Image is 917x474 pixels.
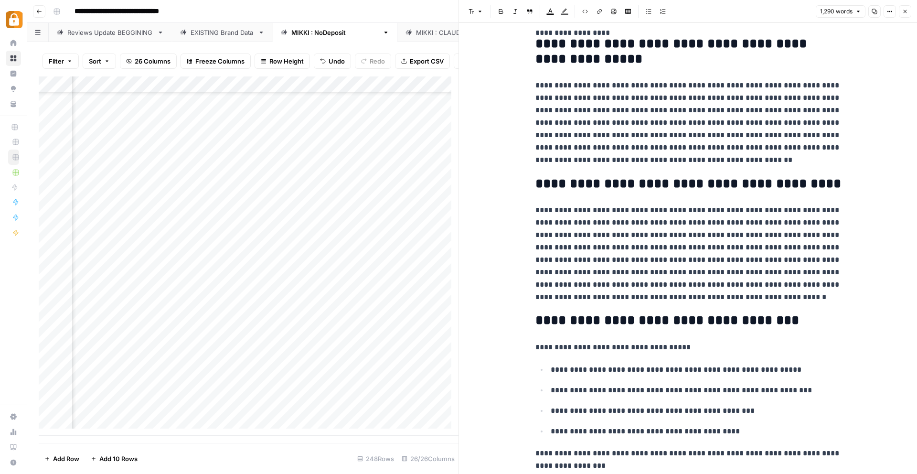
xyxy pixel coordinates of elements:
span: 1,290 words [820,7,853,16]
button: 1,290 words [816,5,865,18]
button: Workspace: Adzz [6,8,21,32]
a: Opportunities [6,81,21,97]
span: Filter [49,56,64,66]
div: EXISTING Brand Data [191,28,254,37]
span: Add 10 Rows [99,454,138,463]
div: [PERSON_NAME] : [PERSON_NAME] [416,28,523,37]
span: Redo [370,56,385,66]
a: Usage [6,424,21,440]
img: Adzz Logo [6,11,23,28]
span: 26 Columns [135,56,171,66]
a: [PERSON_NAME] : [PERSON_NAME] [397,23,542,42]
span: Freeze Columns [195,56,245,66]
button: Freeze Columns [181,54,251,69]
button: Undo [314,54,351,69]
button: Add Row [39,451,85,466]
button: Filter [43,54,79,69]
button: Add 10 Rows [85,451,143,466]
a: Your Data [6,97,21,112]
button: Row Height [255,54,310,69]
a: Home [6,35,21,51]
span: Add Row [53,454,79,463]
button: Export CSV [395,54,450,69]
a: Browse [6,51,21,66]
a: EXISTING Brand Data [172,23,273,42]
button: 26 Columns [120,54,177,69]
button: Help + Support [6,455,21,470]
a: Settings [6,409,21,424]
span: Undo [329,56,345,66]
span: Row Height [269,56,304,66]
div: 248 Rows [353,451,398,466]
span: Sort [89,56,101,66]
button: Sort [83,54,116,69]
a: [PERSON_NAME] : NoDeposit [273,23,397,42]
span: Export CSV [410,56,444,66]
div: Reviews Update BEGGINING [67,28,153,37]
div: [PERSON_NAME] : NoDeposit [291,28,379,37]
a: Reviews Update BEGGINING [49,23,172,42]
div: 26/26 Columns [398,451,458,466]
a: Learning Hub [6,440,21,455]
a: Insights [6,66,21,81]
button: Redo [355,54,391,69]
